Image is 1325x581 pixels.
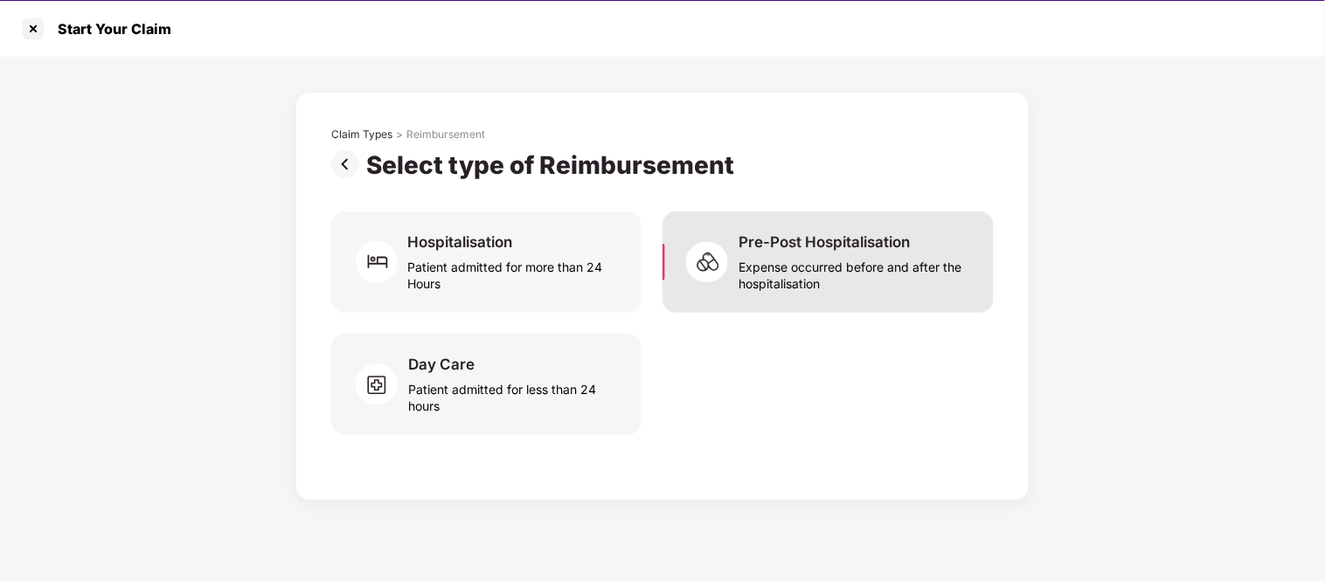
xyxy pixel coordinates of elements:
div: Start Your Claim [47,20,171,38]
div: Patient admitted for more than 24 Hours [408,252,621,292]
div: > [396,128,403,142]
div: Patient admitted for less than 24 hours [408,374,621,414]
div: Hospitalisation [408,232,513,252]
img: svg+xml;base64,PHN2ZyB4bWxucz0iaHR0cDovL3d3dy53My5vcmcvMjAwMC9zdmciIHdpZHRoPSI2MCIgaGVpZ2h0PSI1OC... [356,358,408,411]
div: Expense occurred before and after the hospitalisation [739,252,973,292]
div: Reimbursement [406,128,485,142]
div: Select type of Reimbursement [366,150,741,180]
img: svg+xml;base64,PHN2ZyB4bWxucz0iaHR0cDovL3d3dy53My5vcmcvMjAwMC9zdmciIHdpZHRoPSI2MCIgaGVpZ2h0PSI1OC... [686,236,739,288]
img: svg+xml;base64,PHN2ZyBpZD0iUHJldi0zMngzMiIgeG1sbnM9Imh0dHA6Ly93d3cudzMub3JnLzIwMDAvc3ZnIiB3aWR0aD... [331,150,366,178]
div: Day Care [408,355,475,374]
img: svg+xml;base64,PHN2ZyB4bWxucz0iaHR0cDovL3d3dy53My5vcmcvMjAwMC9zdmciIHdpZHRoPSI2MCIgaGVpZ2h0PSI2MC... [356,236,408,288]
div: Claim Types [331,128,392,142]
div: Pre-Post Hospitalisation [739,232,910,252]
